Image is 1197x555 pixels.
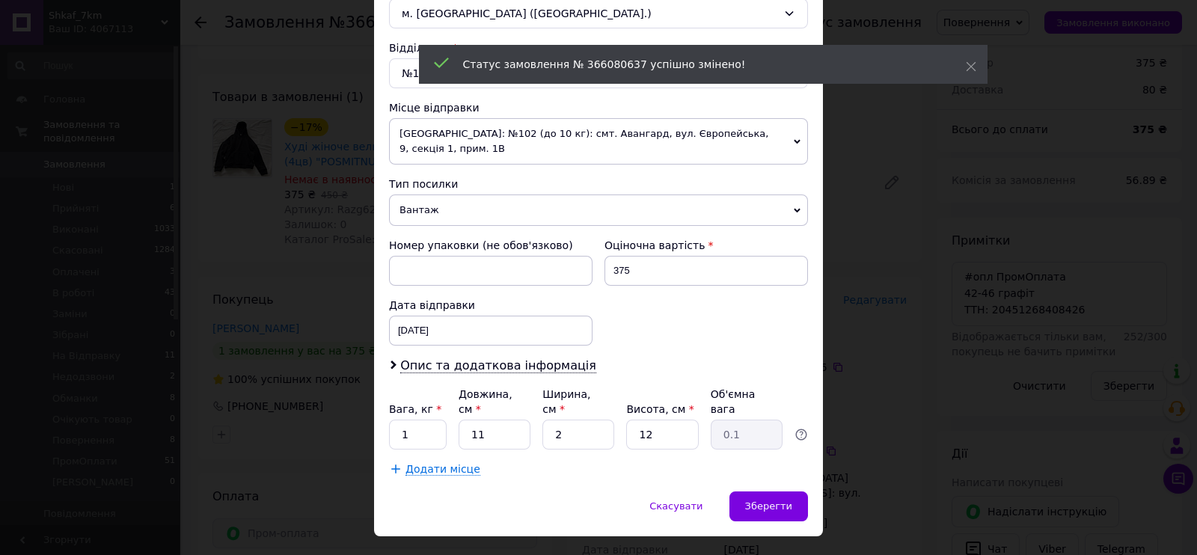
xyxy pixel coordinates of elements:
[400,358,596,373] span: Опис та додаткова інформація
[389,298,593,313] div: Дата відправки
[389,58,808,88] div: №18: вул. [PERSON_NAME][STREET_ADDRESS]
[626,403,694,415] label: Висота, см
[711,387,783,417] div: Об'ємна вага
[389,118,808,165] span: [GEOGRAPHIC_DATA]: №102 (до 10 кг): смт. Авангард, вул. Європейська, 9, секція 1, прим. 1В
[604,238,808,253] div: Оціночна вартість
[463,57,928,72] div: Статус замовлення № 366080637 успішно змінено!
[542,388,590,415] label: Ширина, см
[389,403,441,415] label: Вага, кг
[389,178,458,190] span: Тип посилки
[405,463,480,476] span: Додати місце
[389,194,808,226] span: Вантаж
[459,388,512,415] label: Довжина, см
[389,102,480,114] span: Місце відправки
[389,40,808,55] div: Відділення
[649,500,702,512] span: Скасувати
[745,500,792,512] span: Зберегти
[389,238,593,253] div: Номер упаковки (не обов'язково)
